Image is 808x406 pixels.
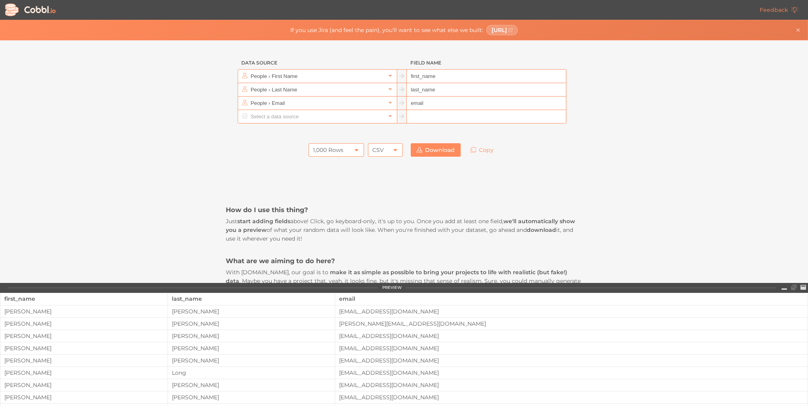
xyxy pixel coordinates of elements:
h3: What are we aiming to do here? [226,256,582,265]
span: If you use Jira (and feel the pain), you'll want to see what else we built: [290,27,483,33]
div: [PERSON_NAME] [0,357,168,364]
div: [PERSON_NAME] [168,394,335,400]
div: [PERSON_NAME] [0,370,168,376]
div: [EMAIL_ADDRESS][DOMAIN_NAME] [335,357,808,364]
div: [PERSON_NAME] [0,345,168,351]
span: [URL] [492,27,507,33]
h3: How do I use this thing? [226,205,582,214]
div: [PERSON_NAME] [168,357,335,364]
div: [EMAIL_ADDRESS][DOMAIN_NAME] [335,370,808,376]
div: [EMAIL_ADDRESS][DOMAIN_NAME] [335,308,808,315]
div: [PERSON_NAME] [168,308,335,315]
button: Close banner [793,25,803,35]
div: [EMAIL_ADDRESS][DOMAIN_NAME] [335,333,808,339]
div: Long [168,370,335,376]
div: [PERSON_NAME] [0,321,168,327]
div: [PERSON_NAME] [168,345,335,351]
strong: download [527,226,556,233]
input: Select a data source [249,70,385,83]
input: Select a data source [249,97,385,110]
div: email [339,293,804,305]
input: Select a data source [249,110,385,123]
div: [PERSON_NAME] [0,394,168,400]
div: last_name [172,293,331,305]
p: Just above! Click, go keyboard-only, it's up to you. Once you add at least one field, of what you... [226,217,582,243]
div: [PERSON_NAME] [0,333,168,339]
p: With [DOMAIN_NAME], our goal is to . Maybe you have a project that, yeah, it looks fine, but it's... [226,268,582,321]
div: first_name [4,293,164,305]
div: [EMAIL_ADDRESS][DOMAIN_NAME] [335,345,808,351]
div: [PERSON_NAME] [168,382,335,388]
div: [PERSON_NAME] [168,321,335,327]
div: CSV [372,143,384,157]
strong: make it as simple as possible to bring your projects to life with realistic (but fake!) data [226,269,567,285]
a: Feedback [754,3,804,17]
div: [PERSON_NAME] [0,382,168,388]
a: Copy [465,143,499,157]
input: Select a data source [249,83,385,96]
h3: Data Source [238,56,397,70]
div: [PERSON_NAME][EMAIL_ADDRESS][DOMAIN_NAME] [335,321,808,327]
a: Download [411,143,461,157]
h3: Field Name [407,56,566,70]
div: [EMAIL_ADDRESS][DOMAIN_NAME] [335,394,808,400]
a: [URL] [486,25,518,35]
div: [PERSON_NAME] [168,333,335,339]
div: [EMAIL_ADDRESS][DOMAIN_NAME] [335,382,808,388]
div: [PERSON_NAME] [0,308,168,315]
strong: start adding fields [237,218,290,225]
div: 1,000 Rows [313,143,343,157]
div: PREVIEW [382,285,402,290]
